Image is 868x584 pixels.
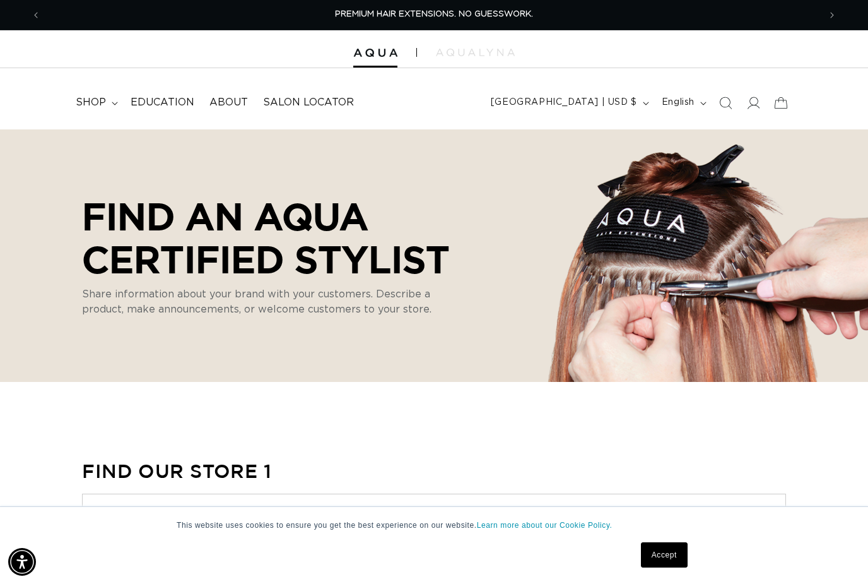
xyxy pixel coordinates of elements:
[263,96,354,109] span: Salon Locator
[477,521,613,530] a: Learn more about our Cookie Policy.
[177,520,691,531] p: This website uses cookies to ensure you get the best experience on our website.
[436,49,515,56] img: aqualyna.com
[255,88,361,117] a: Salon Locator
[22,3,50,27] button: Previous announcement
[68,88,123,117] summary: shop
[76,96,106,109] span: shop
[123,88,202,117] a: Education
[202,88,255,117] a: About
[335,10,533,18] span: PREMIUM HAIR EXTENSIONS. NO GUESSWORK.
[654,91,712,115] button: English
[82,458,272,484] div: Find Our Store 1
[209,96,248,109] span: About
[353,49,397,57] img: Aqua Hair Extensions
[131,96,194,109] span: Education
[483,91,654,115] button: [GEOGRAPHIC_DATA] | USD $
[818,3,846,27] button: Next announcement
[82,287,448,317] p: Share information about your brand with your customers. Describe a product, make announcements, o...
[491,96,637,109] span: [GEOGRAPHIC_DATA] | USD $
[8,548,36,576] div: Accessibility Menu
[662,96,695,109] span: English
[712,89,739,117] summary: Search
[641,542,688,568] a: Accept
[82,194,467,280] p: Find an AQUA Certified Stylist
